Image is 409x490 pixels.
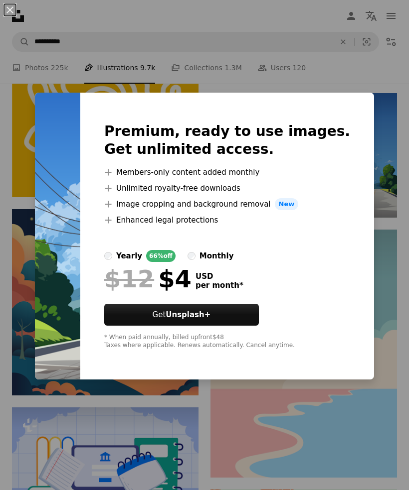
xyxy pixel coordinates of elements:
div: monthly [200,250,234,262]
input: yearly66%off [104,252,112,260]
strong: Unsplash+ [166,310,210,319]
h2: Premium, ready to use images. Get unlimited access. [104,122,350,158]
li: Enhanced legal protections [104,214,350,226]
button: GetUnsplash+ [104,304,259,326]
li: Image cropping and background removal [104,198,350,210]
div: * When paid annually, billed upfront $48 Taxes where applicable. Renews automatically. Cancel any... [104,334,350,350]
li: Unlimited royalty-free downloads [104,182,350,194]
img: premium_vector-1732356540932-18564bf0783d [35,93,80,379]
div: 66% off [146,250,176,262]
span: New [275,198,299,210]
input: monthly [188,252,196,260]
div: yearly [116,250,142,262]
div: $4 [104,266,192,292]
span: per month * [196,281,243,290]
span: USD [196,272,243,281]
span: $12 [104,266,154,292]
li: Members-only content added monthly [104,166,350,178]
